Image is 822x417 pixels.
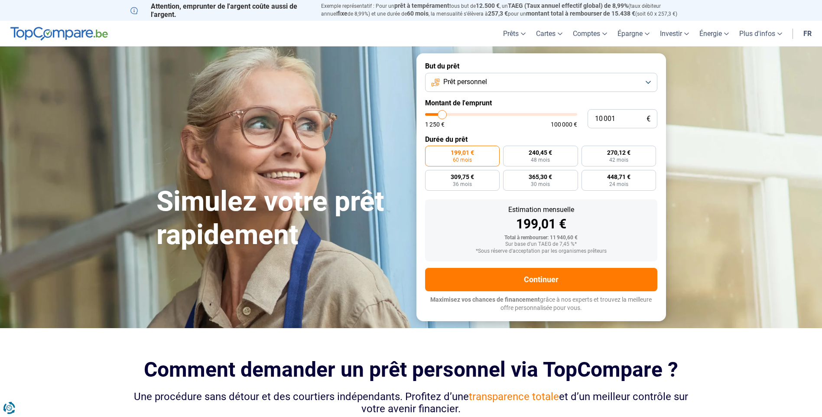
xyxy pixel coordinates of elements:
span: 270,12 € [607,150,630,156]
h1: Simulez votre prêt rapidement [156,185,406,252]
span: 36 mois [453,182,472,187]
span: 1 250 € [425,121,445,127]
a: fr [798,21,817,46]
span: 12.500 € [476,2,500,9]
a: Épargne [612,21,655,46]
span: 24 mois [609,182,628,187]
a: Investir [655,21,694,46]
div: 199,01 € [432,218,650,231]
div: Total à rembourser: 11 940,60 € [432,235,650,241]
div: Sur base d'un TAEG de 7,45 %* [432,241,650,248]
span: 100 000 € [551,121,577,127]
span: 199,01 € [451,150,474,156]
p: Exemple représentatif : Pour un tous but de , un (taux débiteur annuel de 8,99%) et une durée de ... [321,2,692,18]
div: Estimation mensuelle [432,206,650,213]
span: Maximisez vos chances de financement [430,296,540,303]
span: 42 mois [609,157,628,163]
a: Cartes [531,21,568,46]
button: Prêt personnel [425,73,657,92]
label: Montant de l'emprunt [425,99,657,107]
img: TopCompare [10,27,108,41]
p: grâce à nos experts et trouvez la meilleure offre personnalisée pour vous. [425,296,657,313]
a: Prêts [498,21,531,46]
a: Énergie [694,21,734,46]
span: TAEG (Taux annuel effectif global) de 8,99% [508,2,628,9]
span: fixe [337,10,348,17]
span: Prêt personnel [443,77,487,87]
span: 30 mois [531,182,550,187]
h2: Comment demander un prêt personnel via TopCompare ? [130,358,692,381]
a: Plus d'infos [734,21,787,46]
span: 240,45 € [529,150,552,156]
span: 365,30 € [529,174,552,180]
span: 48 mois [531,157,550,163]
span: montant total à rembourser de 15.438 € [526,10,635,17]
span: 448,71 € [607,174,630,180]
div: Une procédure sans détour et des courtiers indépendants. Profitez d’une et d’un meilleur contrôle... [130,391,692,416]
span: € [647,115,650,123]
span: 60 mois [407,10,429,17]
label: Durée du prêt [425,135,657,143]
span: 309,75 € [451,174,474,180]
a: Comptes [568,21,612,46]
div: *Sous réserve d'acceptation par les organismes prêteurs [432,248,650,254]
span: 60 mois [453,157,472,163]
span: 257,3 € [488,10,508,17]
label: But du prêt [425,62,657,70]
span: transparence totale [469,391,559,403]
span: prêt à tempérament [394,2,449,9]
button: Continuer [425,268,657,291]
p: Attention, emprunter de l'argent coûte aussi de l'argent. [130,2,311,19]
